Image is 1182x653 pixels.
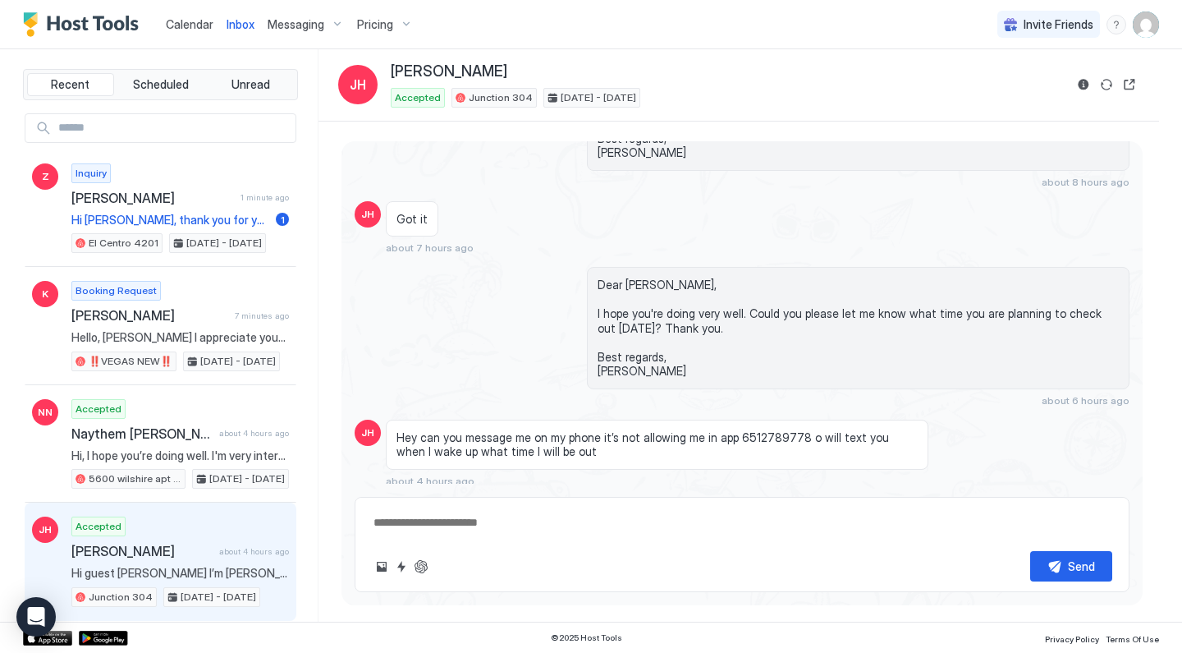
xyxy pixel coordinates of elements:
[350,75,366,94] span: JH
[227,17,254,31] span: Inbox
[207,73,294,96] button: Unread
[281,214,285,226] span: 1
[1042,394,1129,407] span: about 6 hours ago
[89,236,158,251] span: El Centro 4201
[392,557,411,577] button: Quick reply
[1030,551,1112,582] button: Send
[411,557,431,577] button: ChatGPT Auto Reply
[1133,11,1159,38] div: User profile
[76,519,121,534] span: Accepted
[1106,629,1159,646] a: Terms Of Use
[16,597,56,637] div: Open Intercom Messenger
[23,69,298,100] div: tab-group
[76,402,121,416] span: Accepted
[268,17,324,32] span: Messaging
[71,330,289,345] span: Hello, [PERSON_NAME] I appreciate your interest in my place. Is a perfect location to get around ...
[1068,558,1095,575] div: Send
[227,16,254,33] a: Inbox
[71,566,289,581] span: Hi guest [PERSON_NAME] I’m [PERSON_NAME] me my girlfriend [PERSON_NAME] and her boyfriend will be...
[89,590,153,605] span: Junction 304
[396,430,918,459] span: Hey can you message me on my phone it’s not allowing me in app 6512789778 o will text you when I ...
[89,354,172,369] span: ‼️VEGAS NEW‼️
[71,307,228,324] span: [PERSON_NAME]
[1045,634,1099,644] span: Privacy Policy
[76,166,107,181] span: Inquiry
[133,77,189,92] span: Scheduled
[181,590,256,605] span: [DATE] - [DATE]
[219,546,289,557] span: about 4 hours ago
[1045,629,1099,646] a: Privacy Policy
[71,543,213,559] span: [PERSON_NAME]
[361,425,374,440] span: JH
[1120,75,1139,94] button: Open reservation
[219,428,289,439] span: about 4 hours ago
[241,192,289,203] span: 1 minute ago
[361,207,374,222] span: JH
[395,90,441,105] span: Accepted
[1106,15,1126,34] div: menu
[200,354,276,369] span: [DATE] - [DATE]
[71,425,213,442] span: Naythem [PERSON_NAME]
[386,475,474,487] span: about 4 hours ago
[166,17,213,31] span: Calendar
[42,287,48,301] span: K
[186,236,262,251] span: [DATE] - [DATE]
[117,73,204,96] button: Scheduled
[396,212,428,227] span: Got it
[1024,17,1093,32] span: Invite Friends
[372,557,392,577] button: Upload image
[231,77,270,92] span: Unread
[76,283,157,298] span: Booking Request
[551,632,622,643] span: © 2025 Host Tools
[1106,634,1159,644] span: Terms Of Use
[27,73,114,96] button: Recent
[39,522,52,537] span: JH
[469,90,533,105] span: Junction 304
[357,17,393,32] span: Pricing
[1097,75,1116,94] button: Sync reservation
[561,90,636,105] span: [DATE] - [DATE]
[52,114,295,142] input: Input Field
[235,310,289,321] span: 7 minutes ago
[38,405,53,420] span: NN
[42,169,49,184] span: Z
[71,213,269,228] span: Hi [PERSON_NAME], thank you for your interest. It’s one queen bed, and one sofa bed.
[71,190,234,206] span: [PERSON_NAME]
[79,631,128,646] a: Google Play Store
[71,448,289,463] span: Hi, I hope you’re doing well. I'm very interested in booking your unit for the next couple of day...
[23,631,72,646] a: App Store
[391,62,507,81] span: [PERSON_NAME]
[209,471,285,486] span: [DATE] - [DATE]
[51,77,89,92] span: Recent
[89,471,181,486] span: 5600 wilshire apt 209
[598,278,1119,379] span: Dear [PERSON_NAME], I hope you're doing very well. Could you please let me know what time you are...
[1074,75,1093,94] button: Reservation information
[1042,176,1129,188] span: about 8 hours ago
[23,12,146,37] a: Host Tools Logo
[166,16,213,33] a: Calendar
[386,241,474,254] span: about 7 hours ago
